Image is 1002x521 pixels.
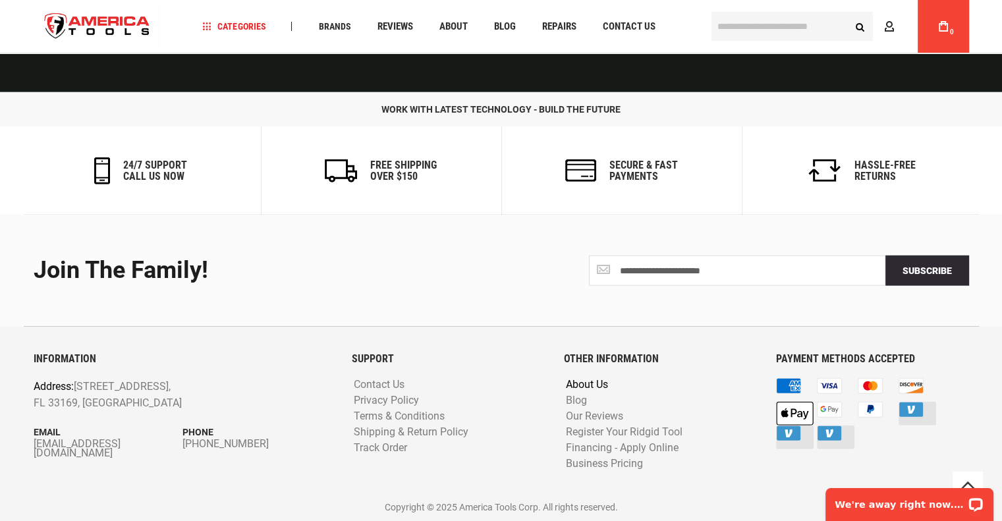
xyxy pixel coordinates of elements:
[439,22,467,32] span: About
[182,439,332,449] a: [PHONE_NUMBER]
[563,395,590,407] a: Blog
[563,426,686,439] a: Register Your Ridgid Tool
[433,18,473,36] a: About
[542,22,576,32] span: Repairs
[885,256,969,286] button: Subscribe
[34,425,183,439] p: Email
[602,22,655,32] span: Contact Us
[370,159,437,182] h6: Free Shipping Over $150
[34,2,161,51] a: store logo
[202,22,265,31] span: Categories
[487,18,521,36] a: Blog
[182,425,332,439] p: Phone
[563,458,646,470] a: Business Pricing
[318,22,350,31] span: Brands
[563,442,682,454] a: Financing - Apply Online
[776,353,968,365] h6: PAYMENT METHODS ACCEPTED
[493,22,515,32] span: Blog
[350,379,408,391] a: Contact Us
[350,426,472,439] a: Shipping & Return Policy
[34,500,969,514] p: Copyright © 2025 America Tools Corp. All rights reserved.
[350,395,422,407] a: Privacy Policy
[596,18,661,36] a: Contact Us
[350,442,410,454] a: Track Order
[196,18,271,36] a: Categories
[34,2,161,51] img: America Tools
[34,439,183,458] a: [EMAIL_ADDRESS][DOMAIN_NAME]
[34,353,332,365] h6: INFORMATION
[950,28,954,36] span: 0
[371,18,418,36] a: Reviews
[817,480,1002,521] iframe: LiveChat chat widget
[848,14,873,39] button: Search
[312,18,356,36] a: Brands
[34,378,273,412] p: [STREET_ADDRESS], FL 33169, [GEOGRAPHIC_DATA]
[123,159,187,182] h6: 24/7 support call us now
[854,159,916,182] h6: Hassle-Free Returns
[34,258,491,284] div: Join the Family!
[350,410,448,423] a: Terms & Conditions
[34,380,74,393] span: Address:
[563,379,611,391] a: About Us
[903,265,952,276] span: Subscribe
[377,22,412,32] span: Reviews
[563,410,626,423] a: Our Reviews
[536,18,582,36] a: Repairs
[352,353,544,365] h6: SUPPORT
[609,159,678,182] h6: secure & fast payments
[564,353,756,365] h6: OTHER INFORMATION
